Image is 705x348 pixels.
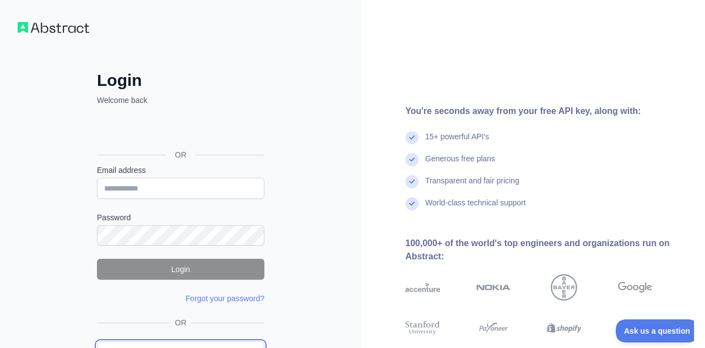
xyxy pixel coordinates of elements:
[97,212,264,223] label: Password
[97,70,264,90] h2: Login
[425,175,519,197] div: Transparent and fair pricing
[405,105,687,118] div: You're seconds away from your free API key, along with:
[405,153,419,166] img: check mark
[97,165,264,176] label: Email address
[18,22,89,33] img: Workflow
[186,294,264,303] a: Forgot your password?
[97,95,264,106] p: Welcome back
[618,274,653,301] img: google
[425,131,489,153] div: 15+ powerful API's
[405,274,440,301] img: accenture
[97,259,264,280] button: Login
[166,149,196,160] span: OR
[405,319,440,336] img: stanford university
[551,274,577,301] img: bayer
[616,319,694,342] iframe: Toggle Customer Support
[405,197,419,210] img: check mark
[405,131,419,144] img: check mark
[91,118,268,142] iframe: زر تسجيل الدخول باستخدام حساب Google
[171,317,191,328] span: OR
[476,274,511,301] img: nokia
[476,319,511,336] img: payoneer
[547,319,582,336] img: shopify
[405,237,687,263] div: 100,000+ of the world's top engineers and organizations run on Abstract:
[405,175,419,188] img: check mark
[425,153,495,175] div: Generous free plans
[425,197,526,219] div: World-class technical support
